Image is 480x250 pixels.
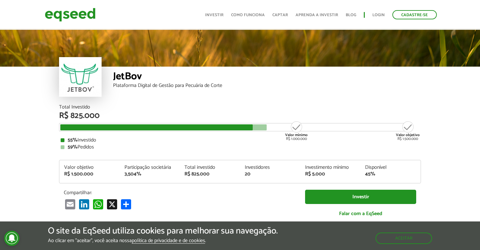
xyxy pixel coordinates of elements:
div: 20 [245,172,296,177]
a: Investir [305,190,416,204]
strong: 59% [68,143,77,151]
div: Disponível [365,165,416,170]
a: Share [120,199,132,209]
strong: Valor objetivo [396,132,420,138]
div: Valor objetivo [64,165,115,170]
div: 3,504% [124,172,175,177]
strong: 55% [68,136,77,144]
img: EqSeed [45,6,96,23]
div: Total Investido [59,105,421,110]
div: R$ 1.500.000 [396,121,420,141]
a: Como funciona [231,13,265,17]
a: Login [372,13,385,17]
a: LinkedIn [78,199,90,209]
div: R$ 825.000 [59,112,421,120]
a: X [106,199,118,209]
button: Aceitar [376,233,432,244]
a: Investir [205,13,223,17]
a: Blog [346,13,356,17]
div: Investimento mínimo [305,165,356,170]
div: R$ 5.000 [305,172,356,177]
p: Compartilhar: [64,190,296,196]
a: Aprenda a investir [296,13,338,17]
div: JetBov [113,71,421,83]
div: R$ 1.500.000 [64,172,115,177]
a: Falar com a EqSeed [305,207,416,220]
div: Investidores [245,165,296,170]
strong: Valor mínimo [285,132,308,138]
div: Participação societária [124,165,175,170]
a: WhatsApp [92,199,104,209]
a: Cadastre-se [392,10,437,19]
a: Captar [272,13,288,17]
a: Email [64,199,77,209]
a: política de privacidade e de cookies [132,238,205,244]
div: Pedidos [61,145,419,150]
div: R$ 825.000 [184,172,235,177]
div: R$ 1.000.000 [284,121,308,141]
div: Total investido [184,165,235,170]
div: Plataforma Digital de Gestão para Pecuária de Corte [113,83,421,88]
p: Ao clicar em "aceitar", você aceita nossa . [48,238,278,244]
h5: O site da EqSeed utiliza cookies para melhorar sua navegação. [48,226,278,236]
div: 45% [365,172,416,177]
div: Investido [61,138,419,143]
